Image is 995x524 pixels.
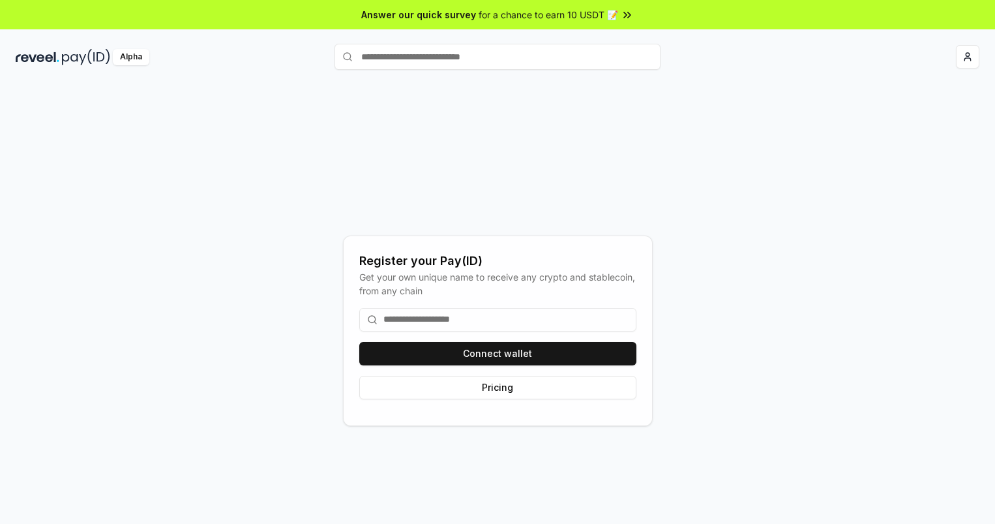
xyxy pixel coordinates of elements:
img: pay_id [62,49,110,65]
span: for a chance to earn 10 USDT 📝 [479,8,618,22]
button: Connect wallet [359,342,636,365]
img: reveel_dark [16,49,59,65]
div: Get your own unique name to receive any crypto and stablecoin, from any chain [359,270,636,298]
button: Pricing [359,376,636,399]
div: Register your Pay(ID) [359,252,636,270]
span: Answer our quick survey [361,8,476,22]
div: Alpha [113,49,149,65]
